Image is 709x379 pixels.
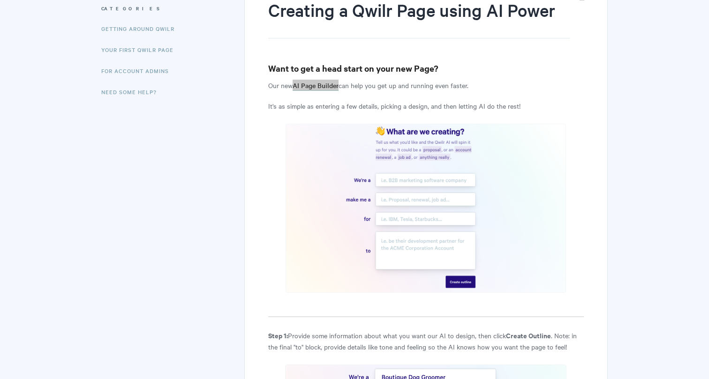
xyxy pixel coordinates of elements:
p: It's as simple as entering a few details, picking a design, and then letting AI do the rest! [268,100,584,111]
h3: Want to get a head start on your new Page? [268,62,584,75]
a: Getting Around Qwilr [101,19,181,38]
a: AI Page Builder [293,81,339,91]
a: For Account Admins [101,61,176,80]
strong: Create Outline [506,330,551,340]
p: Our new can help you get up and running even faster. [268,80,584,91]
a: Your First Qwilr Page [101,40,181,59]
a: Need Some Help? [101,82,164,101]
p: Provide some information about what you want our AI to design, then click . Note: in the final "t... [268,330,584,352]
strong: Step 1: [268,330,288,340]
